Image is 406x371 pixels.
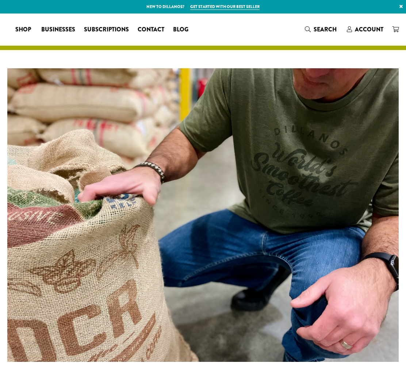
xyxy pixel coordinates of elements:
[41,25,75,34] span: Businesses
[138,25,164,34] span: Contact
[15,25,31,34] span: Shop
[173,25,188,34] span: Blog
[84,25,129,34] span: Subscriptions
[190,4,260,10] a: Get started with our best seller
[11,24,37,35] a: Shop
[300,23,342,35] a: Search
[355,25,383,34] span: Account
[314,25,337,34] span: Search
